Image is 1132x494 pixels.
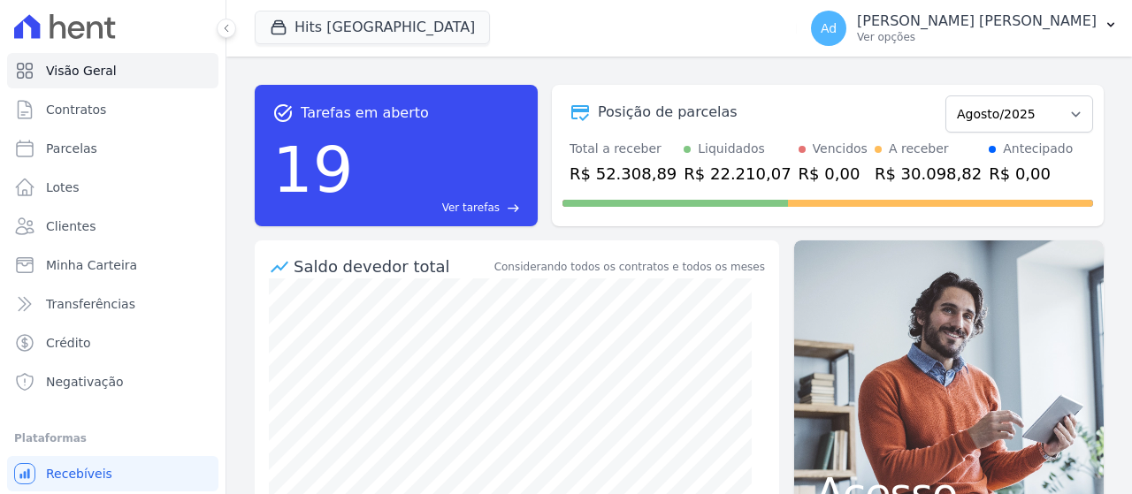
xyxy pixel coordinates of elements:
a: Visão Geral [7,53,218,88]
div: 19 [272,124,354,216]
span: Ad [821,22,837,34]
span: Visão Geral [46,62,117,80]
a: Recebíveis [7,456,218,491]
span: Transferências [46,295,135,313]
div: Considerando todos os contratos e todos os meses [494,259,765,275]
div: Posição de parcelas [598,102,738,123]
span: Crédito [46,334,91,352]
span: Recebíveis [46,465,112,483]
span: task_alt [272,103,294,124]
span: Clientes [46,217,96,235]
span: Ver tarefas [442,200,500,216]
div: A receber [889,140,949,158]
p: Ver opções [857,30,1097,44]
div: R$ 0,00 [799,162,868,186]
span: Lotes [46,179,80,196]
div: Antecipado [1003,140,1073,158]
a: Contratos [7,92,218,127]
button: Ad [PERSON_NAME] [PERSON_NAME] Ver opções [797,4,1132,53]
div: R$ 52.308,89 [570,162,677,186]
span: Negativação [46,373,124,391]
a: Lotes [7,170,218,205]
span: Minha Carteira [46,256,137,274]
a: Parcelas [7,131,218,166]
a: Transferências [7,286,218,322]
div: Saldo devedor total [294,255,491,278]
a: Negativação [7,364,218,399]
div: R$ 22.210,07 [684,162,791,186]
div: R$ 0,00 [989,162,1073,186]
span: Parcelas [46,140,97,157]
div: Vencidos [813,140,868,158]
span: east [507,201,520,215]
span: Contratos [46,101,106,118]
a: Ver tarefas east [361,200,520,216]
div: Total a receber [570,140,677,158]
span: Tarefas em aberto [301,103,429,124]
a: Clientes [7,209,218,244]
p: [PERSON_NAME] [PERSON_NAME] [857,12,1097,30]
div: R$ 30.098,82 [875,162,982,186]
a: Crédito [7,325,218,361]
button: Hits [GEOGRAPHIC_DATA] [255,11,490,44]
div: Liquidados [698,140,765,158]
a: Minha Carteira [7,247,218,283]
div: Plataformas [14,428,211,449]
